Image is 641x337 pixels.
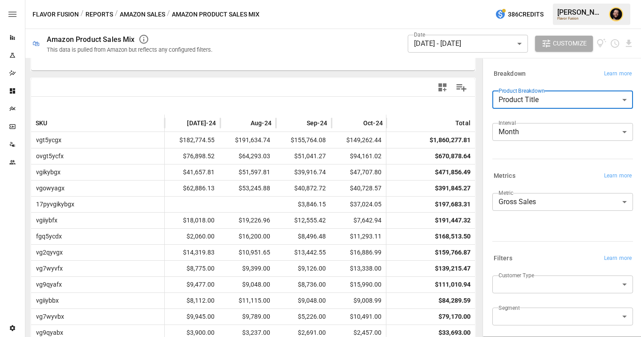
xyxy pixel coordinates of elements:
[336,261,383,276] span: $13,338.00
[36,119,48,127] span: SKU
[336,229,383,244] span: $11,293.11
[280,148,327,164] span: $51,041.27
[430,132,471,148] div: $1,860,277.81
[280,164,327,180] span: $39,916.74
[336,148,383,164] span: $94,161.02
[336,309,383,325] span: $10,491.00
[499,119,516,127] label: Interval
[435,213,471,228] div: $191,447.32
[499,304,519,312] label: Segment
[336,132,383,148] span: $149,262.44
[169,148,216,164] span: $76,898.52
[455,119,471,127] div: Total
[293,117,306,129] button: Sort
[280,229,327,244] span: $8,496.48
[32,9,79,20] button: Flavor Fusion
[225,164,272,180] span: $51,597.81
[435,261,471,276] div: $139,215.47
[187,119,216,127] span: [DATE]-24
[225,213,272,228] span: $19,226.96
[414,31,425,38] label: Date
[225,277,272,292] span: $9,048.00
[280,132,327,148] span: $155,764.08
[169,245,216,260] span: $14,319.83
[408,35,528,53] div: [DATE] - [DATE]
[435,181,471,196] div: $391,845.27
[167,9,170,20] div: /
[280,277,327,292] span: $8,736.00
[169,293,216,308] span: $8,112.00
[609,7,623,21] img: Ciaran Nugent
[225,245,272,260] span: $10,951.65
[492,193,633,211] div: Gross Sales
[32,281,62,288] span: vg9qyafx
[336,181,383,196] span: $40,728.57
[237,117,250,129] button: Sort
[363,119,383,127] span: Oct-24
[438,309,471,325] div: $79,170.00
[280,293,327,308] span: $9,048.00
[169,309,216,325] span: $9,945.00
[280,197,327,212] span: $3,846.15
[492,123,633,141] div: Month
[535,36,593,52] button: Customize
[115,9,118,20] div: /
[350,117,362,129] button: Sort
[32,249,63,256] span: vg2qyvgx
[280,213,327,228] span: $12,555.42
[225,229,272,244] span: $16,200.00
[169,213,216,228] span: $18,018.00
[120,9,165,20] button: Amazon Sales
[32,39,40,48] div: 🛍
[32,168,61,176] span: vgikybgx
[32,233,62,240] span: fgq5ycdx
[85,9,113,20] button: Reports
[336,293,383,308] span: $9,008.99
[32,265,63,272] span: vg7wyvfx
[32,201,74,208] span: 17pyvgikybgx
[32,297,59,304] span: vgiiybbx
[491,6,547,23] button: 386Credits
[499,271,534,279] label: Customer Type
[280,309,327,325] span: $5,226.00
[32,313,64,320] span: vg7wyvbx
[451,78,471,98] button: Manage Columns
[557,16,604,21] div: Flavor Fusion
[49,117,61,129] button: Sort
[174,117,186,129] button: Sort
[47,35,135,44] div: Amazon Product Sales Mix
[492,91,633,109] div: Product Title
[32,152,64,160] span: ovgt5ycfx
[169,181,216,196] span: $62,886.13
[610,38,620,49] button: Schedule report
[225,309,272,325] span: $9,789.00
[280,261,327,276] span: $9,126.00
[225,293,272,308] span: $11,115.00
[494,69,526,79] h6: Breakdown
[32,217,57,224] span: vgiiybfx
[251,119,272,127] span: Aug-24
[596,36,607,52] button: View documentation
[169,261,216,276] span: $8,775.00
[336,245,383,260] span: $16,886.99
[336,197,383,212] span: $37,024.05
[169,229,216,244] span: $2,060.00
[280,245,327,260] span: $13,442.55
[604,172,632,181] span: Learn more
[336,164,383,180] span: $47,707.80
[32,185,65,192] span: vgowyagx
[225,148,272,164] span: $64,293.03
[435,164,471,180] div: $471,856.49
[307,119,327,127] span: Sep-24
[169,277,216,292] span: $9,477.00
[81,9,84,20] div: /
[604,2,629,27] button: Ciaran Nugent
[225,132,272,148] span: $191,634.74
[557,8,604,16] div: [PERSON_NAME]
[499,87,545,95] label: Product Breakdown
[494,254,512,263] h6: Filters
[499,189,513,197] label: Metric
[435,229,471,244] div: $168,513.50
[336,213,383,228] span: $7,642.94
